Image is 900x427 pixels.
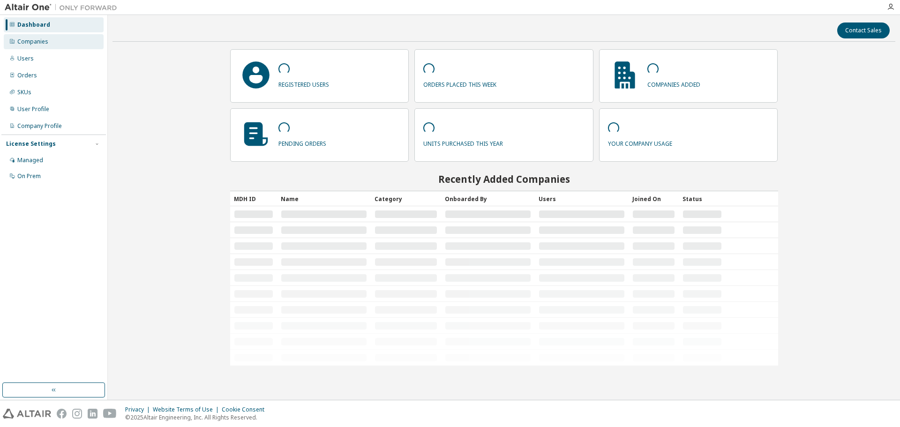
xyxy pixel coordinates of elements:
[125,413,270,421] p: © 2025 Altair Engineering, Inc. All Rights Reserved.
[88,409,97,419] img: linkedin.svg
[17,89,31,96] div: SKUs
[6,140,56,148] div: License Settings
[17,72,37,79] div: Orders
[57,409,67,419] img: facebook.svg
[72,409,82,419] img: instagram.svg
[17,172,41,180] div: On Prem
[281,191,367,206] div: Name
[17,122,62,130] div: Company Profile
[445,191,531,206] div: Onboarded By
[153,406,222,413] div: Website Terms of Use
[539,191,625,206] div: Users
[234,191,273,206] div: MDH ID
[423,137,503,148] p: units purchased this year
[103,409,117,419] img: youtube.svg
[375,191,437,206] div: Category
[682,191,722,206] div: Status
[837,22,890,38] button: Contact Sales
[222,406,270,413] div: Cookie Consent
[125,406,153,413] div: Privacy
[423,78,496,89] p: orders placed this week
[17,55,34,62] div: Users
[17,38,48,45] div: Companies
[278,78,329,89] p: registered users
[3,409,51,419] img: altair_logo.svg
[17,157,43,164] div: Managed
[608,137,672,148] p: your company usage
[17,105,49,113] div: User Profile
[632,191,675,206] div: Joined On
[5,3,122,12] img: Altair One
[17,21,50,29] div: Dashboard
[647,78,700,89] p: companies added
[278,137,326,148] p: pending orders
[230,173,778,185] h2: Recently Added Companies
